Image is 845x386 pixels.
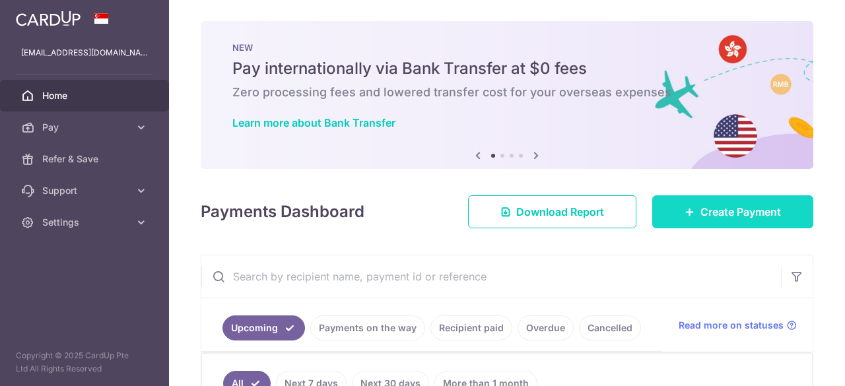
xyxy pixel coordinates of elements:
[30,9,57,21] span: Help
[232,84,782,100] h6: Zero processing fees and lowered transfer cost for your overseas expenses
[430,315,512,340] a: Recipient paid
[201,21,813,169] img: Bank transfer banner
[468,195,636,228] a: Download Report
[232,116,395,129] a: Learn more about Bank Transfer
[42,184,129,197] span: Support
[652,195,813,228] a: Create Payment
[700,204,781,220] span: Create Payment
[679,319,797,332] a: Read more on statuses
[516,204,604,220] span: Download Report
[201,255,781,298] input: Search by recipient name, payment id or reference
[201,200,364,224] h4: Payments Dashboard
[232,58,782,79] h5: Pay internationally via Bank Transfer at $0 fees
[42,121,129,134] span: Pay
[16,11,81,26] img: CardUp
[579,315,641,340] a: Cancelled
[222,315,305,340] a: Upcoming
[518,315,574,340] a: Overdue
[42,89,129,102] span: Home
[42,216,129,229] span: Settings
[232,42,782,53] p: NEW
[679,319,784,332] span: Read more on statuses
[42,152,129,166] span: Refer & Save
[21,46,148,59] p: [EMAIL_ADDRESS][DOMAIN_NAME]
[310,315,425,340] a: Payments on the way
